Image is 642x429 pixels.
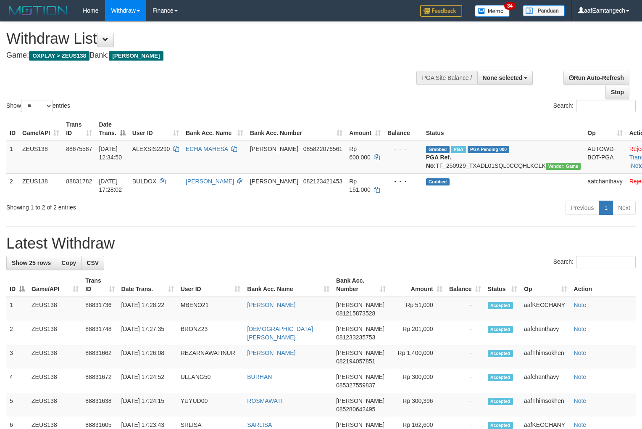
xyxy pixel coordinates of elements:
span: Copy 081215873528 to clipboard [336,310,375,317]
span: Accepted [488,422,513,429]
th: User ID: activate to sort column ascending [129,117,182,141]
span: 88831782 [66,178,92,185]
input: Search: [576,100,636,112]
th: Bank Acc. Number: activate to sort column ascending [333,273,389,297]
th: Game/API: activate to sort column ascending [28,273,82,297]
th: Bank Acc. Name: activate to sort column ascending [182,117,247,141]
span: [PERSON_NAME] [336,350,384,356]
td: 88831638 [82,393,118,417]
td: - [446,321,484,345]
h1: Latest Withdraw [6,235,636,252]
span: [PERSON_NAME] [336,421,384,428]
td: Rp 1,400,000 [389,345,446,369]
img: panduan.png [523,5,565,16]
a: Show 25 rows [6,256,56,270]
td: 1 [6,141,19,174]
span: Accepted [488,398,513,405]
span: Accepted [488,302,513,309]
td: REZARNAWATINUR [177,345,244,369]
td: ULLANG50 [177,369,244,393]
td: Rp 300,396 [389,393,446,417]
span: 34 [504,2,516,10]
span: None selected [483,74,523,81]
th: ID: activate to sort column descending [6,273,28,297]
span: Rp 151.000 [349,178,371,193]
span: Copy 085822076561 to clipboard [303,146,342,152]
a: Note [574,421,587,428]
a: ROSMAWATI [247,397,282,404]
span: Copy 085280642495 to clipboard [336,406,375,413]
td: Rp 51,000 [389,297,446,321]
a: ECHA MAHESA [186,146,228,152]
th: Action [571,273,636,297]
span: Copy 081233235753 to clipboard [336,334,375,341]
span: [PERSON_NAME] [336,302,384,308]
a: Note [574,397,587,404]
th: Op: activate to sort column ascending [584,117,626,141]
img: Button%20Memo.svg [475,5,510,17]
img: MOTION_logo.png [6,4,70,17]
td: - [446,345,484,369]
a: [PERSON_NAME] [247,350,295,356]
td: 2 [6,173,19,197]
a: Note [574,326,587,332]
th: Op: activate to sort column ascending [521,273,571,297]
a: Previous [566,201,599,215]
td: ZEUS138 [28,297,82,321]
th: Bank Acc. Name: activate to sort column ascending [244,273,333,297]
div: - - - [387,177,419,185]
td: 88831748 [82,321,118,345]
th: Bank Acc. Number: activate to sort column ascending [247,117,346,141]
a: Note [574,302,587,308]
a: BURHAN [247,373,272,380]
span: Copy 082194057851 to clipboard [336,358,375,365]
td: - [446,297,484,321]
td: 5 [6,393,28,417]
td: ZEUS138 [19,141,63,174]
td: 3 [6,345,28,369]
span: ALEXSIS2290 [132,146,170,152]
a: Stop [605,85,629,99]
div: PGA Site Balance / [416,71,477,85]
label: Search: [553,100,636,112]
h4: Game: Bank: [6,51,420,60]
span: Accepted [488,326,513,333]
label: Search: [553,256,636,268]
a: [DEMOGRAPHIC_DATA] [PERSON_NAME] [247,326,313,341]
span: [DATE] 17:28:02 [99,178,122,193]
span: Show 25 rows [12,260,51,266]
td: BRONZ23 [177,321,244,345]
span: Copy 082123421453 to clipboard [303,178,342,185]
td: 88831736 [82,297,118,321]
a: [PERSON_NAME] [247,302,295,308]
a: Run Auto-Refresh [563,71,629,85]
th: Trans ID: activate to sort column ascending [63,117,95,141]
span: Vendor URL: https://trx31.1velocity.biz [546,163,581,170]
td: aafchanthavy [521,321,571,345]
th: Date Trans.: activate to sort column ascending [118,273,177,297]
span: Marked by aafpengsreynich [451,146,466,153]
span: CSV [87,260,99,266]
td: ZEUS138 [28,369,82,393]
th: Balance: activate to sort column ascending [446,273,484,297]
a: 1 [599,201,613,215]
a: Next [613,201,636,215]
td: AUTOWD-BOT-PGA [584,141,626,174]
td: - [446,393,484,417]
a: Note [574,373,587,380]
td: [DATE] 17:24:52 [118,369,177,393]
td: ZEUS138 [28,345,82,369]
a: Copy [56,256,82,270]
span: [PERSON_NAME] [250,146,298,152]
span: Copy [61,260,76,266]
span: PGA Pending [468,146,510,153]
select: Showentries [21,100,53,112]
td: [DATE] 17:28:22 [118,297,177,321]
span: OXPLAY > ZEUS138 [29,51,89,61]
td: ZEUS138 [19,173,63,197]
td: aafchanthavy [521,369,571,393]
td: [DATE] 17:24:15 [118,393,177,417]
span: Grabbed [426,178,450,185]
td: - [446,369,484,393]
span: BULDOX [132,178,157,185]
